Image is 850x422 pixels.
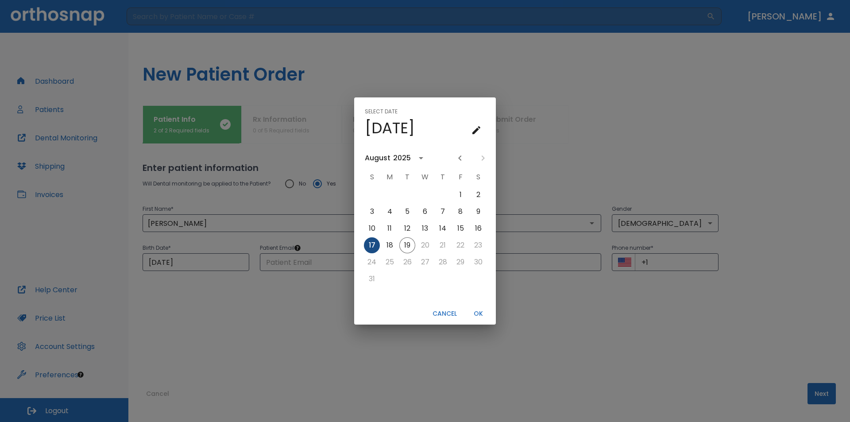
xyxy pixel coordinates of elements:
[452,221,468,236] button: Aug 15, 2025
[393,153,411,163] div: 2025
[470,221,486,236] button: Aug 16, 2025
[417,204,433,220] button: Aug 6, 2025
[365,105,398,119] span: Select date
[382,168,398,186] span: M
[399,237,415,253] button: Aug 19, 2025
[364,204,380,220] button: Aug 3, 2025
[470,187,486,203] button: Aug 2, 2025
[452,187,468,203] button: Aug 1, 2025
[464,306,492,321] button: OK
[452,168,468,186] span: F
[365,119,415,137] h4: [DATE]
[399,204,415,220] button: Aug 5, 2025
[382,221,398,236] button: Aug 11, 2025
[364,237,380,253] button: Aug 17, 2025
[399,168,415,186] span: T
[429,306,460,321] button: Cancel
[470,168,486,186] span: S
[364,168,380,186] span: S
[435,204,451,220] button: Aug 7, 2025
[417,168,433,186] span: W
[435,221,451,236] button: Aug 14, 2025
[413,151,429,166] button: calendar view is open, switch to year view
[382,237,398,253] button: Aug 18, 2025
[417,221,433,236] button: Aug 13, 2025
[452,151,467,166] button: Previous month
[435,168,451,186] span: T
[382,204,398,220] button: Aug 4, 2025
[364,221,380,236] button: Aug 10, 2025
[452,204,468,220] button: Aug 8, 2025
[467,121,485,139] button: calendar view is open, go to text input view
[399,221,415,236] button: Aug 12, 2025
[365,153,390,163] div: August
[470,204,486,220] button: Aug 9, 2025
